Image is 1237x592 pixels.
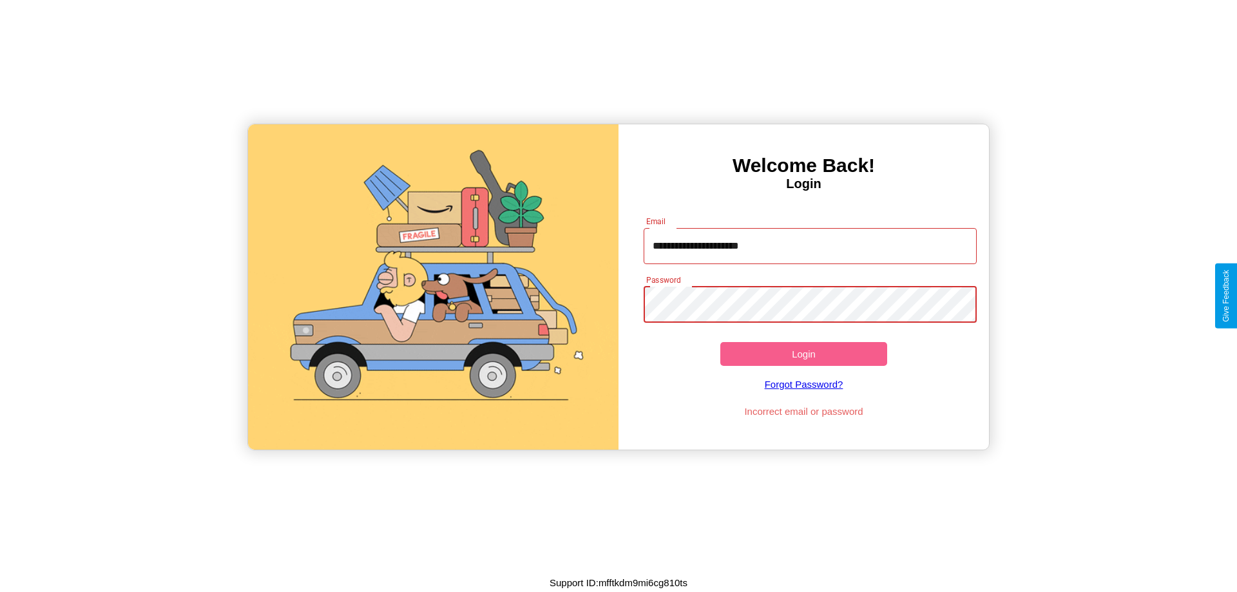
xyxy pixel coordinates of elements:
img: gif [248,124,618,450]
p: Incorrect email or password [637,403,971,420]
button: Login [720,342,887,366]
h4: Login [618,177,989,191]
div: Give Feedback [1222,270,1231,322]
h3: Welcome Back! [618,155,989,177]
p: Support ID: mfftkdm9mi6cg810ts [550,574,687,591]
a: Forgot Password? [637,366,971,403]
label: Email [646,216,666,227]
label: Password [646,274,680,285]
